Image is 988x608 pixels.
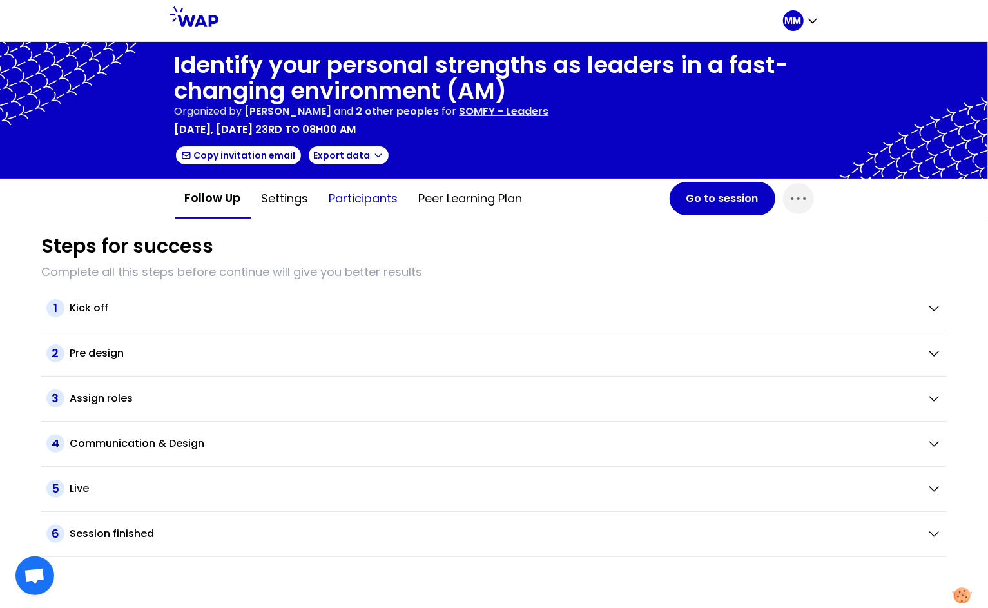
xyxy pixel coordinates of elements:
[319,179,409,218] button: Participants
[783,10,819,31] button: MM
[46,480,64,498] span: 5
[785,14,802,27] p: MM
[46,344,64,362] span: 2
[46,480,942,498] button: 5Live
[307,145,390,166] button: Export data
[46,389,942,407] button: 3Assign roles
[409,179,533,218] button: Peer learning plan
[70,391,133,406] h2: Assign roles
[46,344,942,362] button: 2Pre design
[460,104,549,119] p: SOMFY - Leaders
[46,435,942,453] button: 4Communication & Design
[46,525,64,543] span: 6
[356,104,440,119] span: 2 other peoples
[175,104,242,119] p: Organized by
[70,526,154,542] h2: Session finished
[41,235,213,258] h1: Steps for success
[46,299,942,317] button: 1Kick off
[670,182,775,215] button: Go to session
[46,525,942,543] button: 6Session finished
[245,104,440,119] p: and
[175,122,356,137] p: [DATE], [DATE] 23rd to 08h00 am
[442,104,457,119] p: for
[70,481,89,496] h2: Live
[251,179,319,218] button: Settings
[70,300,108,316] h2: Kick off
[175,179,251,219] button: Follow up
[70,346,124,361] h2: Pre design
[70,436,204,451] h2: Communication & Design
[46,389,64,407] span: 3
[175,145,302,166] button: Copy invitation email
[175,52,814,104] h1: Identify your personal strengths as leaders in a fast-changing environment (AM)
[15,556,54,595] div: Ouvrir le chat
[245,104,332,119] span: [PERSON_NAME]
[41,263,947,281] p: Complete all this steps before continue will give you better results
[46,299,64,317] span: 1
[46,435,64,453] span: 4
